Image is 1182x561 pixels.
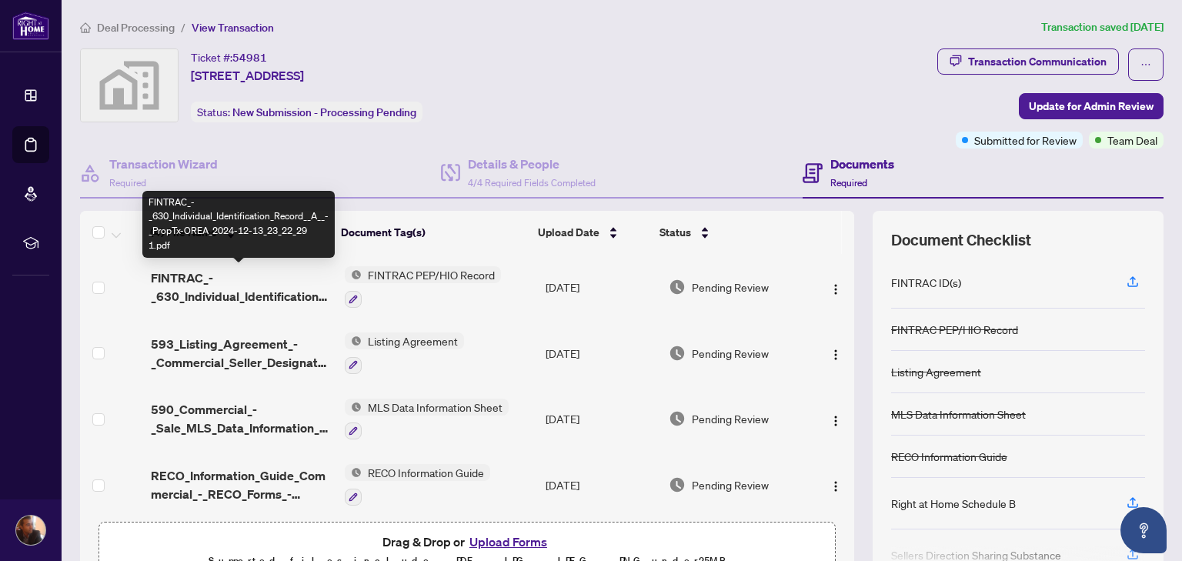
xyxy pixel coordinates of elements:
img: Logo [830,283,842,296]
td: [DATE] [539,386,663,452]
img: Document Status [669,345,686,362]
span: Submitted for Review [974,132,1077,149]
span: Pending Review [692,279,769,296]
div: FINTRAC_-_630_Individual_Identification_Record__A__-_PropTx-OREA_2024-12-13_23_22_29 1.pdf [142,191,335,258]
button: Logo [823,406,848,431]
div: MLS Data Information Sheet [891,406,1026,422]
span: Required [109,177,146,189]
img: Logo [830,415,842,427]
span: Document Checklist [891,229,1031,251]
button: Status IconListing Agreement [345,332,464,374]
span: Update for Admin Review [1029,94,1154,119]
span: home [80,22,91,33]
td: [DATE] [539,320,663,386]
button: Status IconRECO Information Guide [345,464,490,506]
span: [STREET_ADDRESS] [191,66,304,85]
h4: Transaction Wizard [109,155,218,173]
span: View Transaction [192,21,274,35]
button: Transaction Communication [937,48,1119,75]
img: svg%3e [81,49,178,122]
div: Transaction Communication [968,49,1107,74]
button: Logo [823,341,848,366]
span: Pending Review [692,410,769,427]
article: Transaction saved [DATE] [1041,18,1164,36]
span: New Submission - Processing Pending [232,105,416,119]
img: Document Status [669,279,686,296]
th: Status [653,211,800,254]
img: logo [12,12,49,40]
img: Status Icon [345,266,362,283]
img: Document Status [669,476,686,493]
img: Status Icon [345,332,362,349]
span: RECO_Information_Guide_Commercial_-_RECO_Forms_-_PropTx-OREA_2025-08-02_14_37_54 1.pdf [151,466,332,503]
span: ellipsis [1140,59,1151,70]
span: Drag & Drop or [382,532,552,552]
h4: Details & People [468,155,596,173]
div: FINTRAC ID(s) [891,274,961,291]
div: Ticket #: [191,48,267,66]
span: Listing Agreement [362,332,464,349]
button: Logo [823,275,848,299]
span: 4/4 Required Fields Completed [468,177,596,189]
div: Status: [191,102,422,122]
button: Status IconFINTRAC PEP/HIO Record [345,266,501,308]
td: [DATE] [539,254,663,320]
span: 590_Commercial_-_Sale_MLS_Data_Information_Form_-_TRREB_2025-08-10_10_13_17__1_ 1.pdf [151,400,332,437]
img: Status Icon [345,464,362,481]
img: Status Icon [345,399,362,416]
img: Logo [830,349,842,361]
button: Open asap [1120,507,1167,553]
li: / [181,18,185,36]
span: Team Deal [1107,132,1157,149]
img: Profile Icon [16,516,45,545]
span: 593_Listing_Agreement_-_Commercial_Seller_Designated_Representation_Agreement_-_PropTx-OREA_2025-... [151,335,332,372]
span: FINTRAC_-_630_Individual_Identification_Record__A__-_PropTx-OREA_2024-12-13_23_22_29 1.pdf [151,269,332,306]
span: Required [830,177,867,189]
img: Logo [830,480,842,493]
button: Update for Admin Review [1019,93,1164,119]
div: FINTRAC PEP/HIO Record [891,321,1018,338]
h4: Documents [830,155,894,173]
div: RECO Information Guide [891,448,1007,465]
span: Pending Review [692,345,769,362]
div: Listing Agreement [891,363,981,380]
th: Document Tag(s) [335,211,533,254]
button: Logo [823,473,848,497]
span: Upload Date [538,224,599,241]
img: Document Status [669,410,686,427]
span: MLS Data Information Sheet [362,399,509,416]
span: Deal Processing [97,21,175,35]
div: Right at Home Schedule B [891,495,1016,512]
button: Upload Forms [465,532,552,552]
span: RECO Information Guide [362,464,490,481]
span: FINTRAC PEP/HIO Record [362,266,501,283]
th: Upload Date [532,211,653,254]
button: Status IconMLS Data Information Sheet [345,399,509,440]
span: Status [659,224,691,241]
td: [DATE] [539,452,663,518]
span: 54981 [232,51,267,65]
span: Pending Review [692,476,769,493]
